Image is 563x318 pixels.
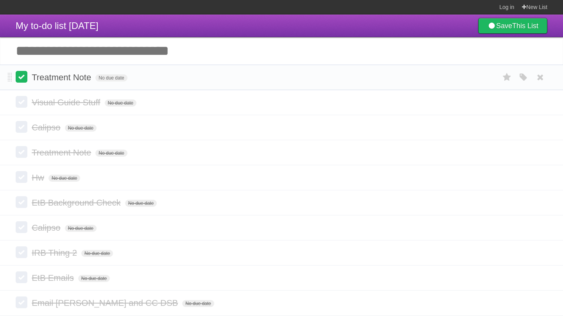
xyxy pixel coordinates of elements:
[65,225,97,232] span: No due date
[478,18,547,34] a: SaveThis List
[16,271,27,283] label: Done
[32,148,93,157] span: Treatment Note
[48,175,80,182] span: No due date
[32,273,76,283] span: EtB Emails
[16,246,27,258] label: Done
[81,250,113,257] span: No due date
[182,300,214,307] span: No due date
[32,223,62,233] span: Calipso
[16,96,27,108] label: Done
[65,125,97,132] span: No due date
[32,198,122,208] span: EtB Background Check
[95,150,127,157] span: No due date
[32,123,62,132] span: Calipso
[16,146,27,158] label: Done
[16,221,27,233] label: Done
[16,71,27,83] label: Done
[16,121,27,133] label: Done
[16,296,27,308] label: Done
[32,173,46,182] span: Hw
[125,200,157,207] span: No due date
[16,171,27,183] label: Done
[32,98,102,107] span: Visual Guide Stuff
[500,71,515,84] label: Star task
[95,74,127,81] span: No due date
[512,22,538,30] b: This List
[16,196,27,208] label: Done
[16,20,99,31] span: My to-do list [DATE]
[78,275,110,282] span: No due date
[105,99,136,107] span: No due date
[32,72,93,82] span: Treatment Note
[32,248,79,258] span: IRB Thing 2
[32,298,180,308] span: Email [PERSON_NAME] and CC DSB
